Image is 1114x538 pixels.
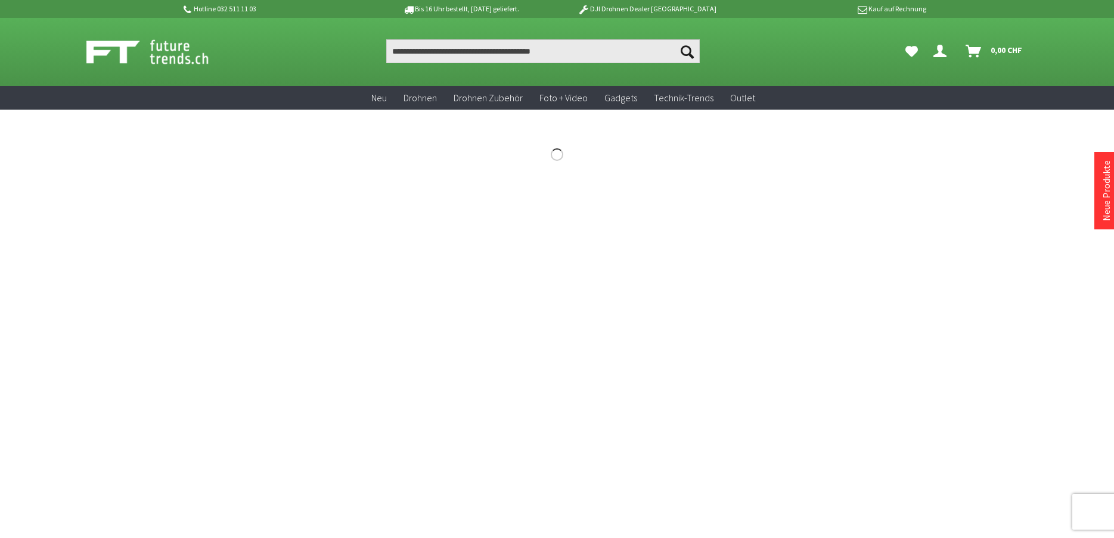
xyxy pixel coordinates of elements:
[539,92,588,104] span: Foto + Video
[386,39,700,63] input: Produkt, Marke, Kategorie, EAN, Artikelnummer…
[675,39,700,63] button: Suchen
[722,86,764,110] a: Outlet
[1100,160,1112,221] a: Neue Produkte
[646,86,722,110] a: Technik-Trends
[961,39,1028,63] a: Warenkorb
[368,2,554,16] p: Bis 16 Uhr bestellt, [DATE] geliefert.
[454,92,523,104] span: Drohnen Zubehör
[182,2,368,16] p: Hotline 032 511 11 03
[86,37,235,67] img: Shop Futuretrends - zur Startseite wechseln
[730,92,755,104] span: Outlet
[395,86,445,110] a: Drohnen
[404,92,437,104] span: Drohnen
[363,86,395,110] a: Neu
[604,92,637,104] span: Gadgets
[531,86,596,110] a: Foto + Video
[445,86,531,110] a: Drohnen Zubehör
[654,92,713,104] span: Technik-Trends
[596,86,646,110] a: Gadgets
[899,39,924,63] a: Meine Favoriten
[929,39,956,63] a: Dein Konto
[740,2,926,16] p: Kauf auf Rechnung
[554,2,740,16] p: DJI Drohnen Dealer [GEOGRAPHIC_DATA]
[371,92,387,104] span: Neu
[991,41,1022,60] span: 0,00 CHF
